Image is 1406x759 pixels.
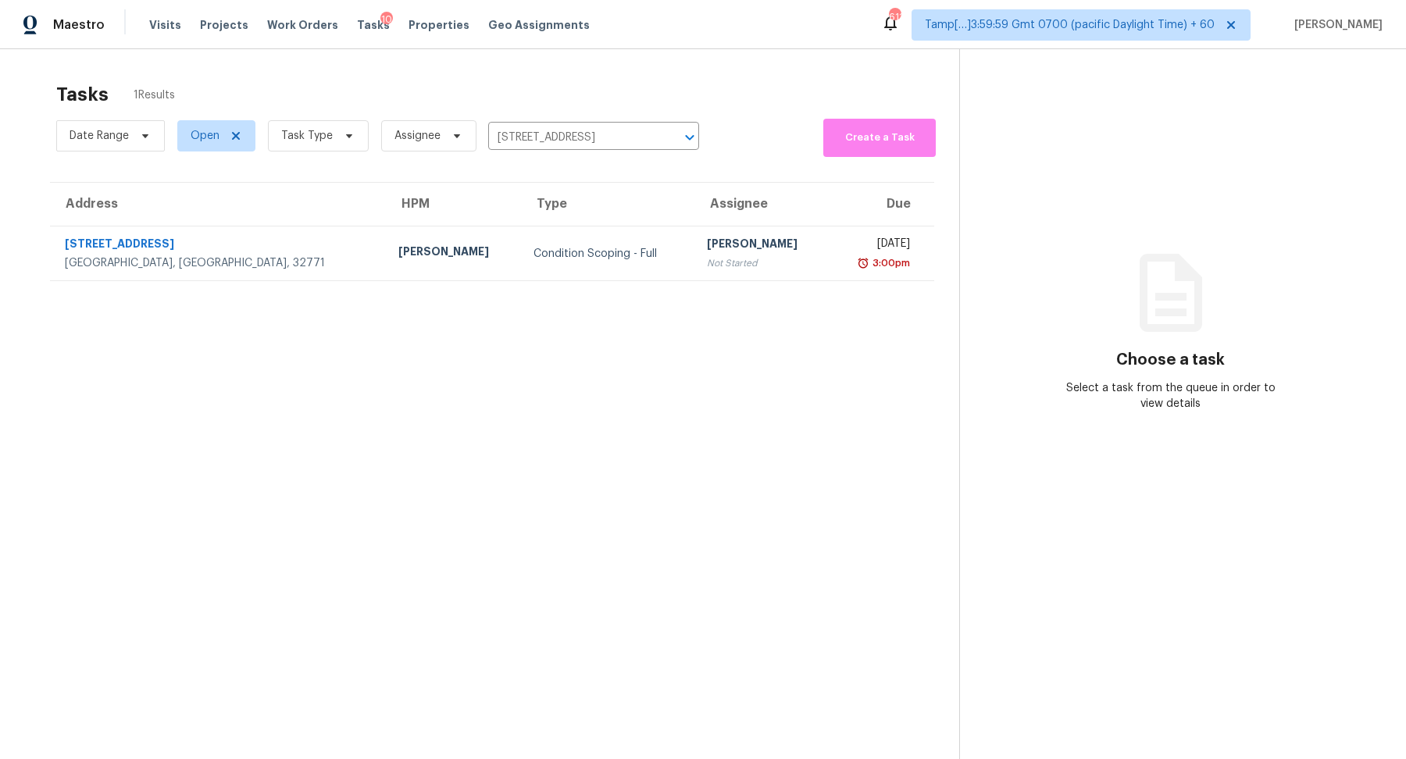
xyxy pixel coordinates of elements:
span: Tasks [357,20,390,30]
span: Properties [409,17,469,33]
th: Assignee [694,183,830,226]
div: Condition Scoping - Full [533,246,682,262]
span: Date Range [70,128,129,144]
div: Select a task from the queue in order to view details [1065,380,1276,412]
span: Maestro [53,17,105,33]
th: HPM [386,183,521,226]
button: Open [679,126,701,148]
div: 10 [380,12,393,27]
img: Overdue Alarm Icon [857,255,869,271]
span: Task Type [281,128,333,144]
th: Address [50,183,386,226]
div: Not Started [707,255,817,271]
span: 1 Results [134,87,175,103]
div: [STREET_ADDRESS] [65,236,373,255]
div: [PERSON_NAME] [398,244,509,263]
span: Projects [200,17,248,33]
th: Type [521,183,694,226]
h3: Choose a task [1116,352,1225,368]
th: Due [830,183,934,226]
span: Tamp[…]3:59:59 Gmt 0700 (pacific Daylight Time) + 60 [925,17,1215,33]
input: Search by address [488,126,655,150]
span: Assignee [394,128,441,144]
span: Work Orders [267,17,338,33]
div: [PERSON_NAME] [707,236,817,255]
h2: Tasks [56,87,109,102]
span: Create a Task [831,129,928,147]
div: 3:00pm [869,255,910,271]
span: Open [191,128,219,144]
button: Create a Task [823,119,936,157]
div: [DATE] [842,236,910,255]
div: [GEOGRAPHIC_DATA], [GEOGRAPHIC_DATA], 32771 [65,255,373,271]
span: [PERSON_NAME] [1288,17,1383,33]
span: Geo Assignments [488,17,590,33]
div: 611 [889,9,900,25]
span: Visits [149,17,181,33]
